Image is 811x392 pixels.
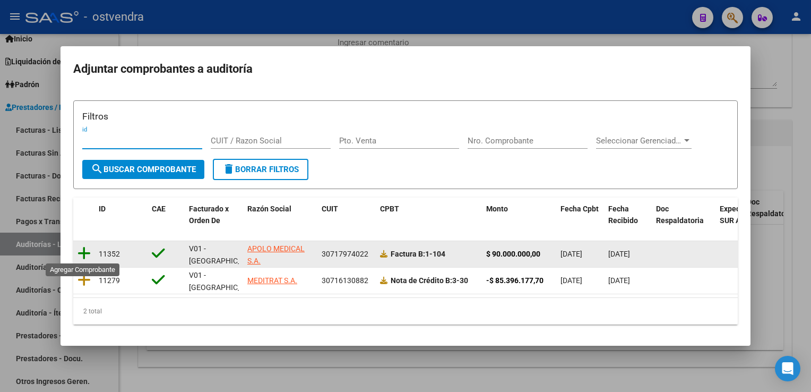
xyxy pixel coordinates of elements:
span: Expediente SUR Asociado [720,204,767,225]
strong: -$ 85.396.177,70 [486,276,543,285]
span: Razón Social [247,204,291,213]
span: Nota de Crédito B: [391,276,452,285]
button: Borrar Filtros [213,159,308,180]
datatable-header-cell: CUIT [317,198,376,233]
span: V01 - [GEOGRAPHIC_DATA] [189,244,261,265]
span: [DATE] [608,276,630,285]
datatable-header-cell: Monto [482,198,556,233]
span: Seleccionar Gerenciador [596,136,682,146]
span: APOLO MEDICAL S.A. [247,244,305,265]
mat-icon: delete [222,163,235,175]
span: Buscar Comprobante [91,165,196,174]
span: MEDITRAT S.A. [247,276,297,285]
span: CPBT [380,204,399,213]
span: Doc Respaldatoria [656,204,704,225]
span: 30716130882 [322,276,368,285]
datatable-header-cell: ID [94,198,148,233]
h3: Filtros [82,109,729,123]
div: 2 total [73,298,738,325]
strong: 3-30 [391,276,468,285]
span: [DATE] [560,250,582,258]
datatable-header-cell: Fecha Recibido [604,198,652,233]
span: [DATE] [560,276,582,285]
datatable-header-cell: Facturado x Orden De [185,198,243,233]
h2: Adjuntar comprobantes a auditoría [73,59,738,79]
span: ID [99,204,106,213]
datatable-header-cell: Doc Respaldatoria [652,198,715,233]
span: Factura B: [391,250,425,258]
span: Fecha Cpbt [560,204,599,213]
button: Buscar Comprobante [82,160,204,179]
datatable-header-cell: Fecha Cpbt [556,198,604,233]
span: CUIT [322,204,338,213]
strong: 1-104 [391,250,445,258]
datatable-header-cell: CAE [148,198,185,233]
div: Open Intercom Messenger [775,356,800,381]
span: [DATE] [608,250,630,258]
span: 11279 [99,276,120,285]
strong: $ 90.000.000,00 [486,250,540,258]
datatable-header-cell: Razón Social [243,198,317,233]
span: 11352 [99,250,120,258]
datatable-header-cell: Expediente SUR Asociado [715,198,774,233]
span: Monto [486,204,508,213]
span: Borrar Filtros [222,165,299,174]
span: 30717974022 [322,250,368,258]
span: CAE [152,204,166,213]
span: V01 - [GEOGRAPHIC_DATA] [189,271,261,292]
span: Fecha Recibido [608,204,638,225]
datatable-header-cell: CPBT [376,198,482,233]
mat-icon: search [91,163,103,175]
span: Facturado x Orden De [189,204,229,225]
